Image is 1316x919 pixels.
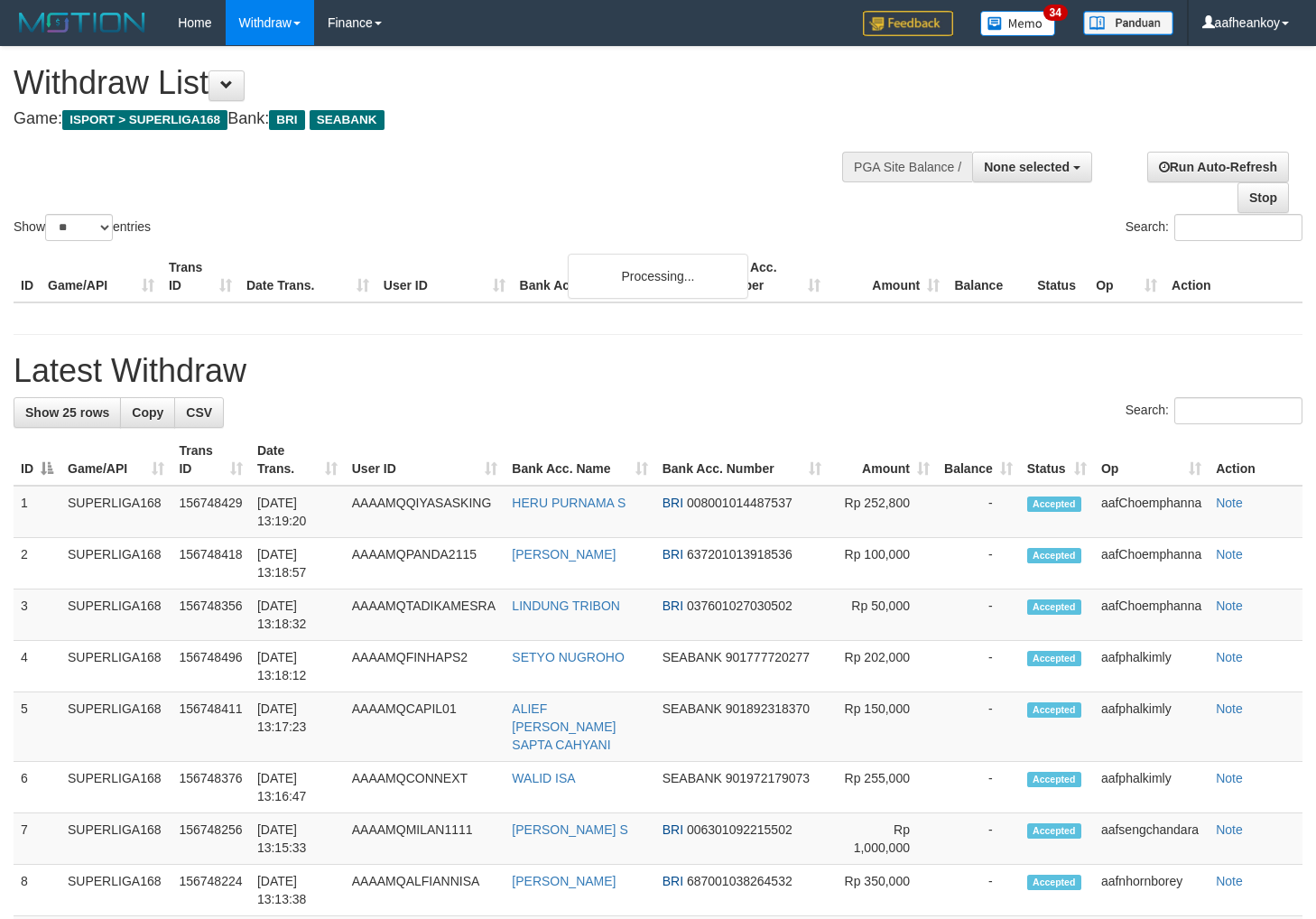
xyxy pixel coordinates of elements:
a: HERU PURNAMA S [512,496,626,510]
a: Run Auto-Refresh [1147,152,1289,182]
span: BRI [269,110,304,130]
td: AAAAMQQIYASASKING [345,486,505,538]
td: aafChoemphanna [1094,486,1209,538]
div: PGA Site Balance / [842,152,972,182]
th: Op [1089,251,1164,302]
td: [DATE] 13:19:20 [250,486,345,538]
td: Rp 50,000 [829,589,937,641]
img: panduan.png [1083,11,1173,35]
td: aafChoemphanna [1094,538,1209,589]
span: Show 25 rows [25,405,109,420]
td: 156748496 [171,641,249,692]
td: - [937,813,1020,865]
span: ISPORT > SUPERLIGA168 [62,110,227,130]
span: SEABANK [663,701,722,716]
span: BRI [663,599,683,613]
td: SUPERLIGA168 [60,762,171,813]
a: [PERSON_NAME] [512,547,616,562]
td: SUPERLIGA168 [60,538,171,589]
td: 156748418 [171,538,249,589]
a: Note [1216,701,1243,716]
td: AAAAMQMILAN1111 [345,813,505,865]
th: Trans ID: activate to sort column ascending [171,434,249,486]
th: Bank Acc. Number: activate to sort column ascending [655,434,829,486]
th: User ID: activate to sort column ascending [345,434,505,486]
input: Search: [1174,397,1302,424]
td: AAAAMQCONNEXT [345,762,505,813]
a: [PERSON_NAME] S [512,822,627,837]
span: Copy 006301092215502 to clipboard [687,822,792,837]
th: Balance [947,251,1030,302]
input: Search: [1174,214,1302,241]
td: aafphalkimly [1094,692,1209,762]
a: CSV [174,397,224,428]
span: BRI [663,496,683,510]
td: AAAAMQALFIANNISA [345,865,505,916]
span: Accepted [1027,875,1081,890]
button: None selected [972,152,1092,182]
label: Search: [1126,214,1302,241]
a: SETYO NUGROHO [512,650,624,664]
span: Copy 901777720277 to clipboard [726,650,810,664]
td: 156748356 [171,589,249,641]
td: 2 [14,538,60,589]
th: ID [14,251,41,302]
td: 156748411 [171,692,249,762]
td: - [937,692,1020,762]
td: 7 [14,813,60,865]
td: 156748376 [171,762,249,813]
td: 3 [14,589,60,641]
th: Date Trans.: activate to sort column ascending [250,434,345,486]
td: aafnhornborey [1094,865,1209,916]
td: Rp 202,000 [829,641,937,692]
td: - [937,641,1020,692]
td: 156748256 [171,813,249,865]
td: 4 [14,641,60,692]
span: Accepted [1027,548,1081,563]
th: Game/API: activate to sort column ascending [60,434,171,486]
span: Copy 037601027030502 to clipboard [687,599,792,613]
td: [DATE] 13:18:57 [250,538,345,589]
td: aafsengchandara [1094,813,1209,865]
td: Rp 252,800 [829,486,937,538]
th: Bank Acc. Name [513,251,709,302]
span: Copy 901972179073 to clipboard [726,771,810,785]
span: Accepted [1027,823,1081,839]
td: 8 [14,865,60,916]
th: Game/API [41,251,162,302]
a: Note [1216,650,1243,664]
td: SUPERLIGA168 [60,813,171,865]
td: Rp 1,000,000 [829,813,937,865]
span: BRI [663,874,683,888]
td: SUPERLIGA168 [60,589,171,641]
td: - [937,589,1020,641]
td: AAAAMQFINHAPS2 [345,641,505,692]
th: ID: activate to sort column descending [14,434,60,486]
a: Note [1216,599,1243,613]
td: 156748429 [171,486,249,538]
a: Note [1216,771,1243,785]
td: aafChoemphanna [1094,589,1209,641]
span: Copy 901892318370 to clipboard [726,701,810,716]
td: 5 [14,692,60,762]
a: Note [1216,547,1243,562]
td: SUPERLIGA168 [60,641,171,692]
td: Rp 350,000 [829,865,937,916]
img: MOTION_logo.png [14,9,151,36]
th: Amount: activate to sort column ascending [829,434,937,486]
td: [DATE] 13:16:47 [250,762,345,813]
span: CSV [186,405,212,420]
span: Copy 687001038264532 to clipboard [687,874,792,888]
a: ALIEF [PERSON_NAME] SAPTA CAHYANI [512,701,616,752]
th: Trans ID [162,251,239,302]
span: Accepted [1027,772,1081,787]
td: [DATE] 13:18:12 [250,641,345,692]
th: Bank Acc. Name: activate to sort column ascending [505,434,654,486]
td: aafphalkimly [1094,641,1209,692]
h1: Withdraw List [14,65,859,101]
td: Rp 100,000 [829,538,937,589]
th: Status [1030,251,1089,302]
th: Bank Acc. Number [709,251,828,302]
td: AAAAMQPANDA2115 [345,538,505,589]
span: BRI [663,822,683,837]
